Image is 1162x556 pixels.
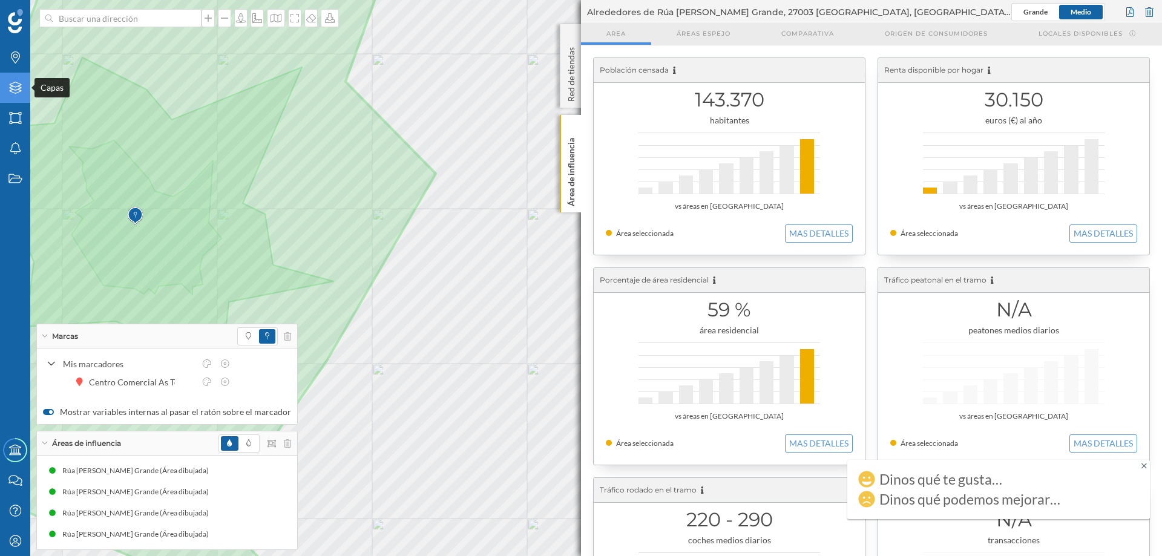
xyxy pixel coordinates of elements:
div: Dinos qué te gusta… [879,473,1002,485]
p: Red de tiendas [565,42,577,102]
span: Área seleccionada [616,439,674,448]
div: Rúa [PERSON_NAME] Grande (Área dibujada) [62,486,215,498]
div: Tráfico rodado en el tramo [594,478,865,503]
div: Tráfico peatonal en el tramo [878,268,1149,293]
span: Áreas espejo [677,29,730,38]
div: coches medios diarios [606,534,853,546]
div: Rúa [PERSON_NAME] Grande (Área dibujada) [62,528,215,540]
span: Marcas [52,331,78,342]
h1: 220 - 290 [606,508,853,531]
h1: N/A [890,298,1137,321]
img: Geoblink Logo [8,9,23,33]
div: vs áreas en [GEOGRAPHIC_DATA] [890,200,1137,212]
div: euros (€) al año [890,114,1137,126]
div: vs áreas en [GEOGRAPHIC_DATA] [890,410,1137,422]
span: Área seleccionada [616,229,674,238]
h1: 30.150 [890,88,1137,111]
div: Población censada [594,58,865,83]
span: Alrededores de Rúa [PERSON_NAME] Grande, 27003 [GEOGRAPHIC_DATA], [GEOGRAPHIC_DATA], [GEOGRAPHIC_... [587,6,1011,18]
div: Porcentaje de área residencial [594,268,865,293]
img: Marker [128,204,143,228]
span: Área seleccionada [901,229,958,238]
span: Origen de consumidores [885,29,988,38]
span: Grande [1023,7,1048,16]
div: área residencial [606,324,853,336]
span: Área seleccionada [901,439,958,448]
div: peatones medios diarios [890,324,1137,336]
span: Locales disponibles [1039,29,1123,38]
div: Renta disponible por hogar [878,58,1149,83]
label: Mostrar variables internas al pasar el ratón sobre el marcador [43,406,291,418]
div: Dinos qué podemos mejorar… [879,493,1060,505]
p: Área de influencia [565,133,577,206]
div: vs áreas en [GEOGRAPHIC_DATA] [606,410,853,422]
button: MAS DETALLES [1069,224,1137,243]
h1: 143.370 [606,88,853,111]
h1: 59 % [606,298,853,321]
div: Centro Comercial As Termas [87,376,201,388]
button: MAS DETALLES [785,224,853,243]
button: MAS DETALLES [1069,434,1137,453]
div: Mis marcadores [63,358,195,370]
div: Rúa [PERSON_NAME] Grande (Área dibujada) [62,465,215,477]
button: MAS DETALLES [785,434,853,453]
span: Comparativa [781,29,834,38]
span: Soporte [24,8,67,19]
span: Area [606,29,626,38]
div: vs áreas en [GEOGRAPHIC_DATA] [606,200,853,212]
span: Áreas de influencia [52,438,121,449]
div: Rúa [PERSON_NAME] Grande (Área dibujada) [62,507,215,519]
div: transacciones [890,534,1137,546]
div: habitantes [606,114,853,126]
div: Capas [34,78,70,97]
span: Medio [1071,7,1091,16]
